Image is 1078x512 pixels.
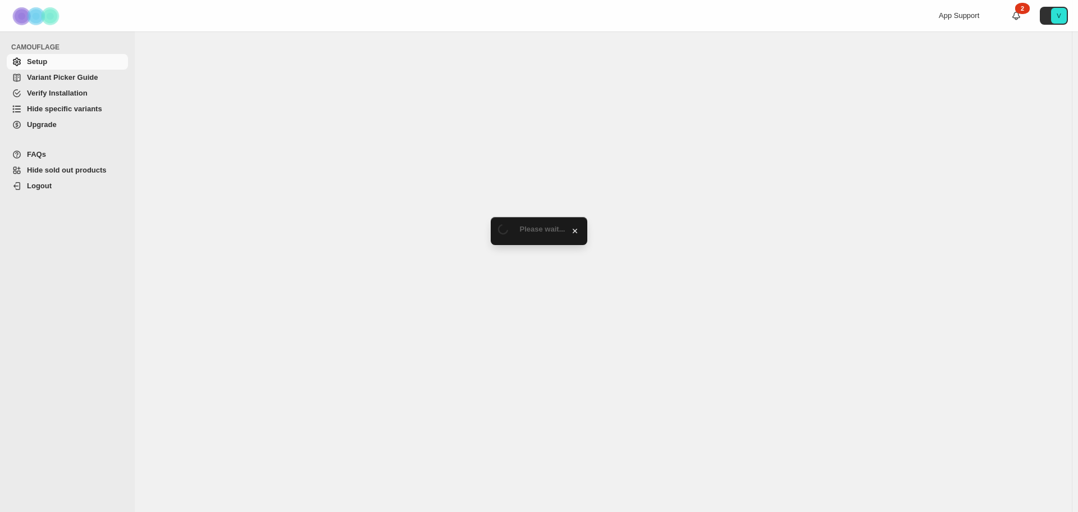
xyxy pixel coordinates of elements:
button: Avatar with initials V [1040,7,1068,25]
img: Camouflage [9,1,65,31]
span: Setup [27,57,47,66]
a: Logout [7,178,128,194]
span: Verify Installation [27,89,88,97]
span: Hide sold out products [27,166,107,174]
text: V [1057,12,1061,19]
a: FAQs [7,147,128,162]
a: Verify Installation [7,85,128,101]
a: Setup [7,54,128,70]
span: Please wait... [520,225,565,233]
span: Hide specific variants [27,105,102,113]
a: Variant Picker Guide [7,70,128,85]
div: 2 [1015,3,1030,14]
span: App Support [939,11,979,20]
span: Upgrade [27,120,57,129]
span: Avatar with initials V [1051,8,1067,24]
span: CAMOUFLAGE [11,43,129,52]
a: 2 [1011,10,1022,21]
a: Upgrade [7,117,128,133]
span: Variant Picker Guide [27,73,98,81]
a: Hide specific variants [7,101,128,117]
span: Logout [27,182,52,190]
a: Hide sold out products [7,162,128,178]
span: FAQs [27,150,46,158]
